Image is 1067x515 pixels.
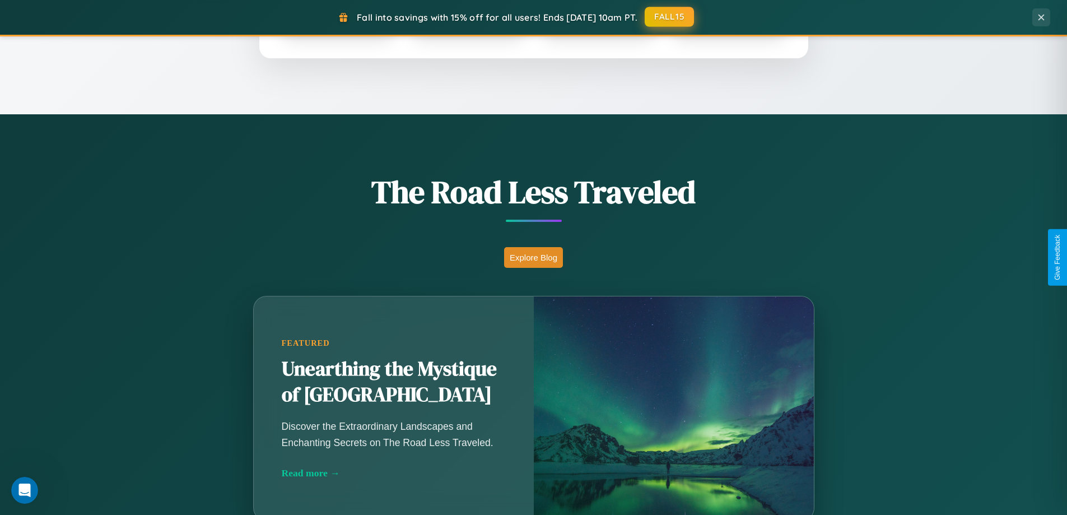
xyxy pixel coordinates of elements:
[198,170,870,214] h1: The Road Less Traveled
[1054,235,1061,280] div: Give Feedback
[282,419,506,450] p: Discover the Extraordinary Landscapes and Enchanting Secrets on The Road Less Traveled.
[11,477,38,504] iframe: Intercom live chat
[282,338,506,348] div: Featured
[357,12,637,23] span: Fall into savings with 15% off for all users! Ends [DATE] 10am PT.
[282,356,506,408] h2: Unearthing the Mystique of [GEOGRAPHIC_DATA]
[282,467,506,479] div: Read more →
[504,247,563,268] button: Explore Blog
[645,7,694,27] button: FALL15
